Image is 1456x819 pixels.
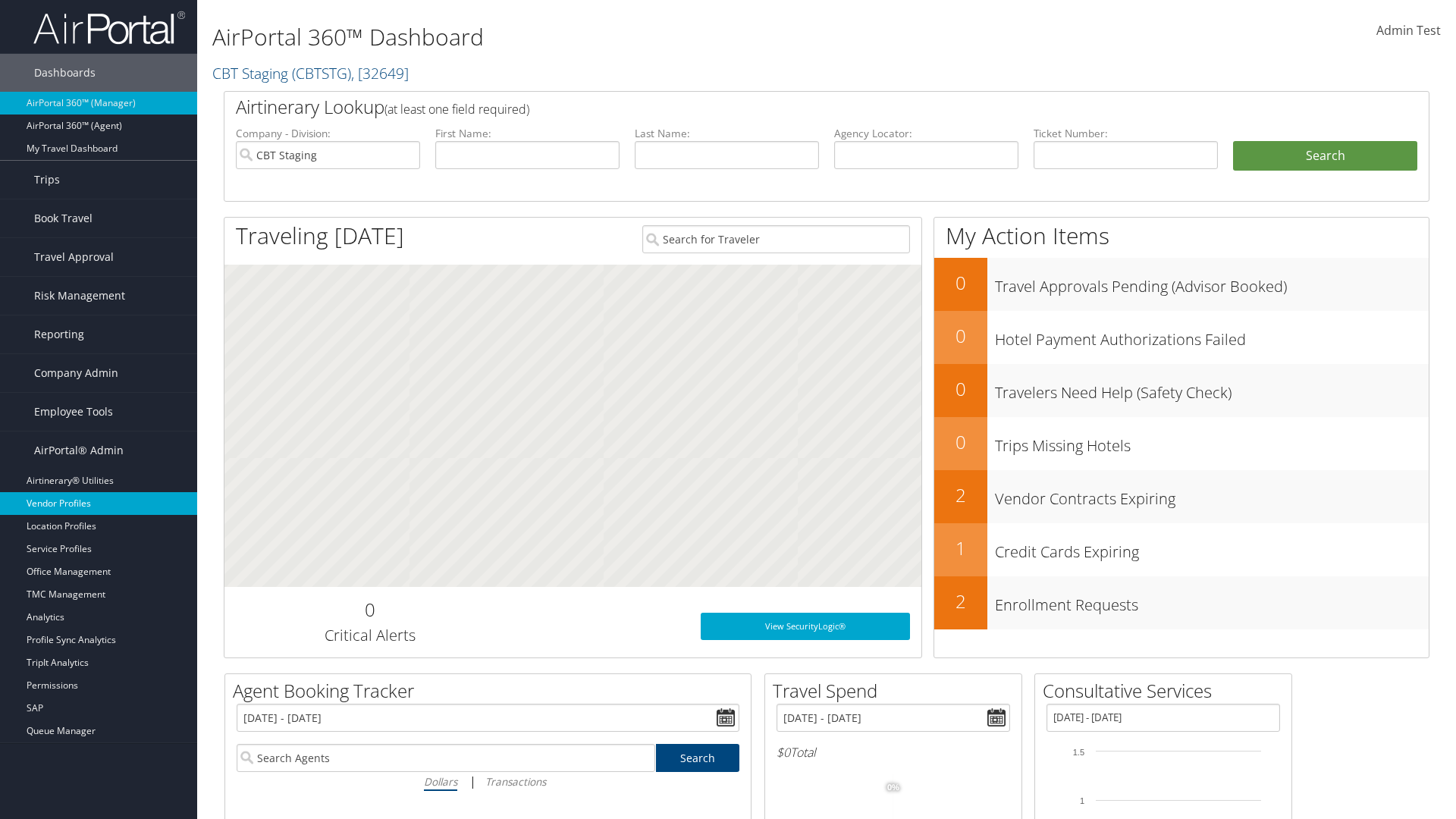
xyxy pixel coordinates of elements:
[384,101,529,118] span: (at least one field required)
[236,625,504,646] h3: Critical Alerts
[34,54,96,92] span: Dashboards
[34,393,113,431] span: Employee Tools
[934,220,1429,252] h1: My Action Items
[995,428,1429,457] h3: Trips Missing Hotels
[934,376,987,402] h2: 0
[212,21,1031,53] h1: AirPortal 360™ Dashboard
[934,417,1429,470] a: 0Trips Missing Hotels
[934,523,1429,576] a: 1Credit Cards Expiring
[995,534,1429,563] h3: Credit Cards Expiring
[777,744,790,761] span: $0
[236,220,404,252] h1: Traveling [DATE]
[934,482,987,508] h2: 2
[34,315,84,353] span: Reporting
[934,429,987,455] h2: 0
[934,323,987,349] h2: 0
[33,10,185,45] img: airportal-logo.png
[34,277,125,315] span: Risk Management
[995,481,1429,510] h3: Vendor Contracts Expiring
[1073,748,1084,757] tspan: 1.5
[34,431,124,469] span: AirPortal® Admin
[773,678,1021,704] h2: Travel Spend
[1233,141,1417,171] button: Search
[1034,126,1218,141] label: Ticket Number:
[237,772,739,791] div: |
[701,613,910,640] a: View SecurityLogic®
[642,225,910,253] input: Search for Traveler
[656,744,740,772] a: Search
[34,354,118,392] span: Company Admin
[934,270,987,296] h2: 0
[1376,8,1441,55] a: Admin Test
[34,238,114,276] span: Travel Approval
[237,744,655,772] input: Search Agents
[995,322,1429,350] h3: Hotel Payment Authorizations Failed
[236,94,1317,120] h2: Airtinerary Lookup
[236,126,420,141] label: Company - Division:
[233,678,751,704] h2: Agent Booking Tracker
[212,63,409,83] a: CBT Staging
[1043,678,1291,704] h2: Consultative Services
[995,587,1429,616] h3: Enrollment Requests
[34,199,93,237] span: Book Travel
[934,311,1429,364] a: 0Hotel Payment Authorizations Failed
[934,535,987,561] h2: 1
[236,597,504,623] h2: 0
[635,126,819,141] label: Last Name:
[934,470,1429,523] a: 2Vendor Contracts Expiring
[934,258,1429,311] a: 0Travel Approvals Pending (Advisor Booked)
[995,268,1429,297] h3: Travel Approvals Pending (Advisor Booked)
[292,63,351,83] span: ( CBTSTG )
[1376,22,1441,39] span: Admin Test
[1080,796,1084,805] tspan: 1
[934,364,1429,417] a: 0Travelers Need Help (Safety Check)
[934,576,1429,629] a: 2Enrollment Requests
[34,161,60,199] span: Trips
[834,126,1018,141] label: Agency Locator:
[424,774,457,789] i: Dollars
[351,63,409,83] span: , [ 32649 ]
[934,588,987,614] h2: 2
[995,375,1429,403] h3: Travelers Need Help (Safety Check)
[435,126,620,141] label: First Name:
[887,783,899,792] tspan: 0%
[485,774,546,789] i: Transactions
[777,744,1010,761] h6: Total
